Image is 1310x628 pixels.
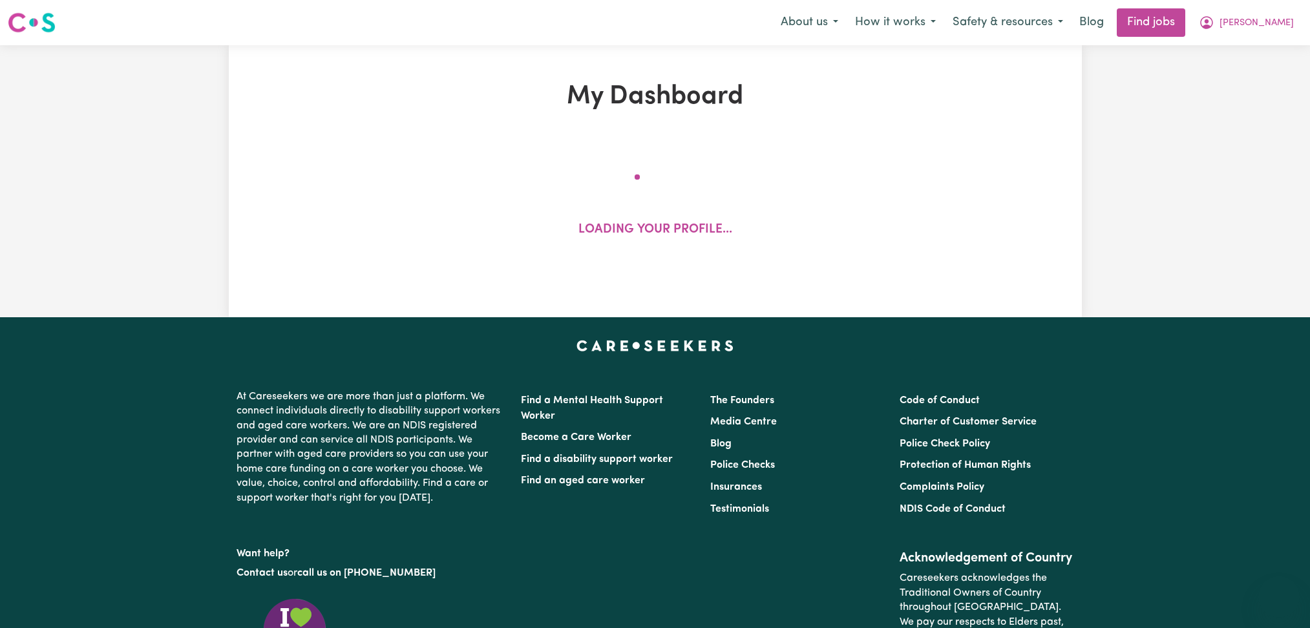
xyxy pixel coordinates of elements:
a: Careseekers logo [8,8,56,37]
a: Complaints Policy [900,482,984,492]
a: Blog [1072,8,1112,37]
a: Testimonials [710,504,769,514]
a: call us on [PHONE_NUMBER] [297,568,436,578]
iframe: Button to launch messaging window [1258,576,1300,618]
p: Loading your profile... [578,221,732,240]
h2: Acknowledgement of Country [900,550,1073,566]
a: NDIS Code of Conduct [900,504,1006,514]
p: At Careseekers we are more than just a platform. We connect individuals directly to disability su... [237,384,505,510]
p: Want help? [237,541,505,561]
a: Become a Care Worker [521,432,631,443]
a: Code of Conduct [900,395,980,406]
a: Find a Mental Health Support Worker [521,395,663,421]
button: Safety & resources [944,9,1072,36]
img: Careseekers logo [8,11,56,34]
a: Blog [710,439,732,449]
a: Police Check Policy [900,439,990,449]
a: Charter of Customer Service [900,417,1037,427]
a: Protection of Human Rights [900,460,1031,470]
h1: My Dashboard [379,81,932,112]
a: Insurances [710,482,762,492]
a: Find jobs [1117,8,1185,37]
button: My Account [1190,9,1302,36]
a: The Founders [710,395,774,406]
a: Find a disability support worker [521,454,673,465]
button: How it works [847,9,944,36]
p: or [237,561,505,585]
a: Careseekers home page [576,340,734,351]
a: Police Checks [710,460,775,470]
a: Media Centre [710,417,777,427]
button: About us [772,9,847,36]
a: Contact us [237,568,288,578]
span: [PERSON_NAME] [1220,16,1294,30]
a: Find an aged care worker [521,476,645,486]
